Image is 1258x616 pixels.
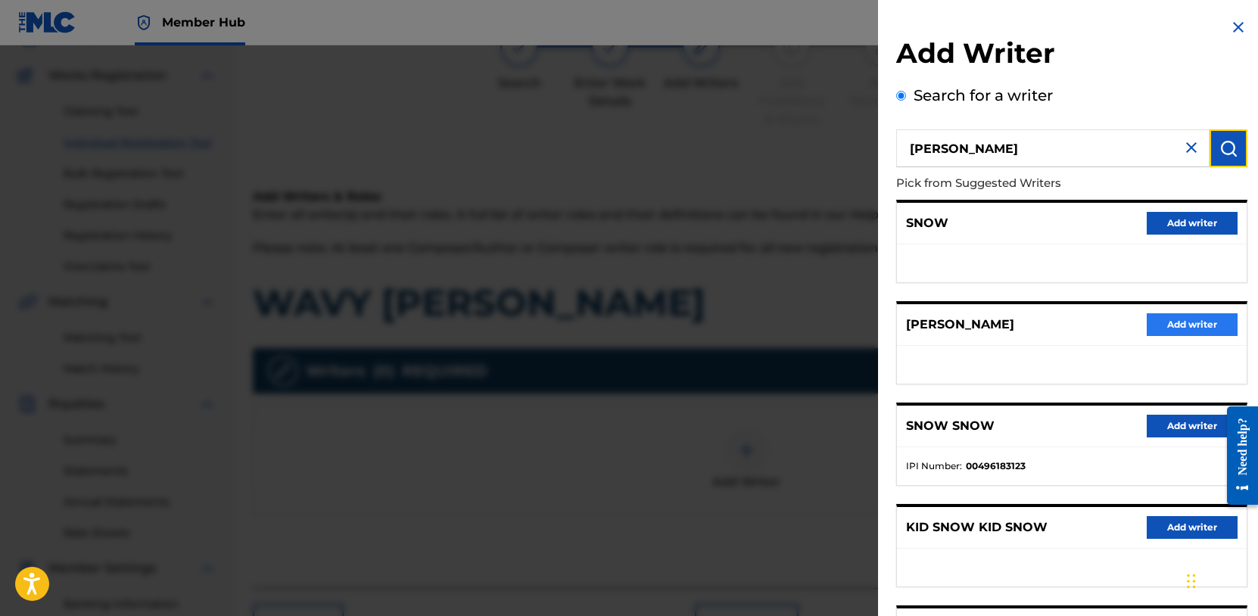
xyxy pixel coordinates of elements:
button: Add writer [1147,516,1238,539]
iframe: Resource Center [1216,395,1258,517]
p: [PERSON_NAME] [906,316,1014,334]
span: Member Hub [162,14,245,31]
button: Add writer [1147,415,1238,437]
strong: 00496183123 [966,459,1026,473]
h2: Add Writer [896,36,1247,75]
iframe: Chat Widget [1182,543,1258,616]
label: Search for a writer [914,86,1053,104]
p: KID SNOW KID SNOW [906,518,1048,537]
p: Pick from Suggested Writers [896,167,1161,200]
img: Search Works [1219,139,1238,157]
button: Add writer [1147,212,1238,235]
input: Search writer's name or IPI Number [896,129,1210,167]
div: Drag [1187,558,1196,604]
img: close [1182,138,1200,157]
img: Top Rightsholder [135,14,153,32]
p: SNOW [906,214,948,232]
button: Add writer [1147,313,1238,336]
p: SNOW SNOW [906,417,995,435]
span: IPI Number : [906,459,962,473]
img: MLC Logo [18,11,76,33]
